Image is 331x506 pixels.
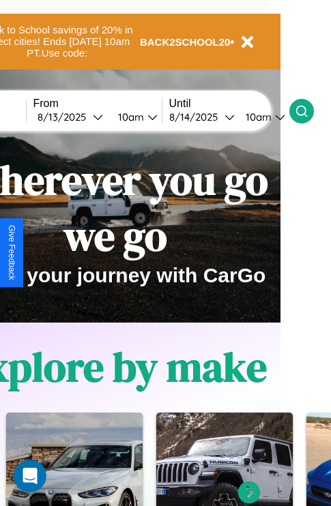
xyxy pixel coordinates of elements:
button: 8/13/2025 [33,110,107,124]
div: 8 / 13 / 2025 [38,110,93,123]
div: 8 / 14 / 2025 [169,110,225,123]
b: BACK2SCHOOL20 [140,36,231,48]
iframe: Intercom live chat [14,460,46,492]
div: 10am [239,110,275,123]
div: 10am [111,110,147,123]
div: Give Feedback [7,225,16,280]
label: From [33,98,162,110]
button: 10am [235,110,289,124]
button: 10am [107,110,162,124]
label: Until [169,98,289,110]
